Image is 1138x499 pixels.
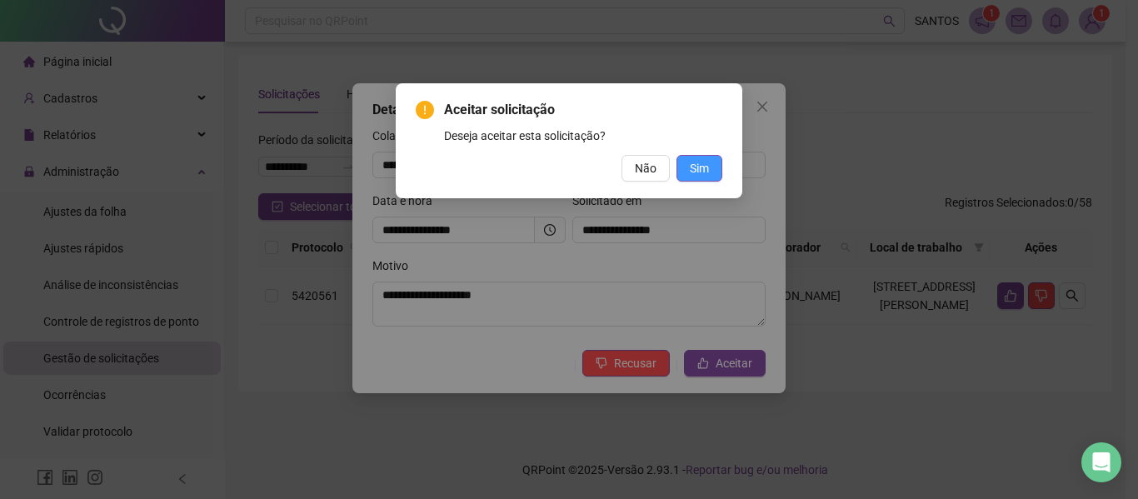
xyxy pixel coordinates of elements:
[621,155,670,182] button: Não
[690,159,709,177] span: Sim
[635,159,656,177] span: Não
[444,100,722,120] span: Aceitar solicitação
[676,155,722,182] button: Sim
[416,101,434,119] span: exclamation-circle
[444,127,722,145] div: Deseja aceitar esta solicitação?
[1081,442,1121,482] div: Open Intercom Messenger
